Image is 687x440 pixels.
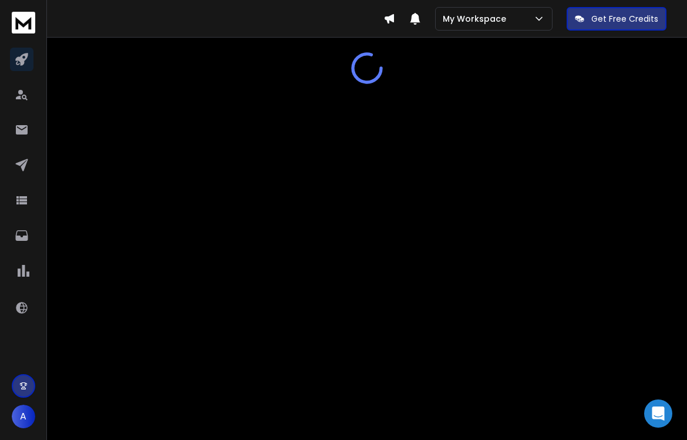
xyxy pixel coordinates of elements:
button: Get Free Credits [567,7,666,31]
p: Get Free Credits [591,13,658,25]
button: A [12,405,35,428]
img: logo [12,12,35,33]
div: Open Intercom Messenger [644,399,672,428]
p: My Workspace [443,13,511,25]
